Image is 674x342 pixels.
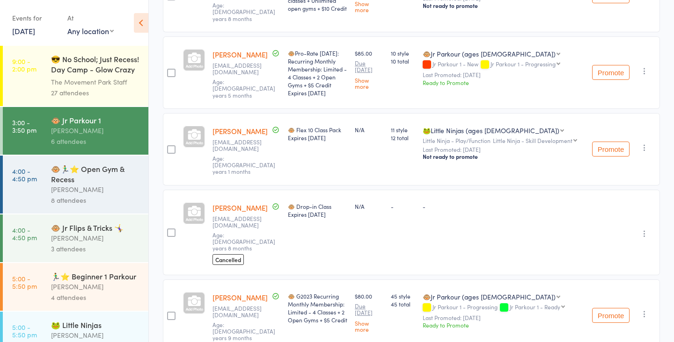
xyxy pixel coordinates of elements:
[212,139,280,152] small: daniellearango@gmail.com
[51,125,140,136] div: [PERSON_NAME]
[51,271,140,281] div: 🏃‍♂️⭐ Beginner 1 Parkour
[355,77,383,89] a: Show more
[212,126,268,136] a: [PERSON_NAME]
[288,202,347,218] div: 🐵 Drop-in Class
[423,2,585,9] div: Not ready to promote
[423,71,585,78] small: Last Promoted: [DATE]
[355,320,383,332] a: Show more
[288,134,347,142] div: Expires [DATE]
[51,77,140,87] div: The Movement Park Staff
[212,154,275,176] span: Age: [DEMOGRAPHIC_DATA] years 1 months
[212,215,280,229] small: lvdanse2@gmail.com
[423,126,559,135] div: 🐸Little Ninjas (ages [DEMOGRAPHIC_DATA])
[212,78,275,99] span: Age: [DEMOGRAPHIC_DATA] years 5 months
[423,153,585,160] div: Not ready to promote
[491,61,556,67] div: Jr Parkour 1 - Progressing
[51,136,140,147] div: 6 attendees
[12,226,37,241] time: 4:00 - 4:50 pm
[391,57,415,65] span: 10 total
[355,60,383,73] small: Due [DATE]
[51,281,140,292] div: [PERSON_NAME]
[212,231,275,252] span: Age: [DEMOGRAPHIC_DATA] years 8 months
[355,126,383,134] div: N/A
[355,292,383,332] div: $80.00
[391,202,415,210] div: -
[423,314,585,321] small: Last Promoted: [DATE]
[212,62,280,76] small: kayci007@mac.com
[391,292,415,300] span: 45 style
[212,292,268,302] a: [PERSON_NAME]
[212,254,244,265] span: Cancelled
[51,164,140,184] div: 🐵🏃‍♂️⭐ Open Gym & Recess
[51,243,140,254] div: 3 attendees
[212,1,275,22] span: Age: [DEMOGRAPHIC_DATA] years 8 months
[51,292,140,303] div: 4 attendees
[592,65,630,80] button: Promote
[288,210,347,218] div: Expires [DATE]
[288,126,347,142] div: 🐵 Flex 10 Class Pack
[51,54,140,77] div: 😎 No School; Just Recess! Day Camp - Glow Crazy S...
[212,305,280,319] small: megs828@gmail.com
[12,275,37,290] time: 5:00 - 5:50 pm
[51,330,140,341] div: [PERSON_NAME]
[423,321,585,329] div: Ready to Promote
[355,0,383,13] a: Show more
[212,50,268,59] a: [PERSON_NAME]
[423,146,585,153] small: Last Promoted: [DATE]
[355,202,383,210] div: N/A
[423,61,585,69] div: Jr Parkour 1 - New
[391,134,415,142] span: 12 total
[3,263,148,311] a: 5:00 -5:50 pm🏃‍♂️⭐ Beginner 1 Parkour[PERSON_NAME]4 attendees
[212,203,268,213] a: [PERSON_NAME]
[3,214,148,262] a: 4:00 -4:50 pm🐵 Jr Flips & Tricks 🤸‍♀️[PERSON_NAME]3 attendees
[12,167,37,182] time: 4:00 - 4:50 pm
[391,49,415,57] span: 10 style
[12,10,58,26] div: Events for
[67,26,114,36] div: Any location
[355,303,383,316] small: Due [DATE]
[510,304,560,310] div: Jr Parkour 1 - Ready
[51,195,140,206] div: 8 attendees
[3,46,148,106] a: 9:00 -2:00 pm😎 No School; Just Recess! Day Camp - Glow Crazy S...The Movement Park Staff27 attendees
[3,107,148,155] a: 3:00 -3:50 pm🐵 Jr Parkour 1[PERSON_NAME]6 attendees
[51,320,140,330] div: 🐸 Little Ninjas
[592,308,630,323] button: Promote
[288,292,347,324] div: 🐵 G2023 Recurring Monthly Membership: Limited - 4 Classes + 2 Open Gyms + $5 Credit
[288,89,347,97] div: Expires [DATE]
[423,292,556,301] div: 🐵Jr Parkour (ages [DEMOGRAPHIC_DATA])
[51,184,140,195] div: [PERSON_NAME]
[51,233,140,243] div: [PERSON_NAME]
[51,87,140,98] div: 27 attendees
[423,304,585,312] div: Jr Parkour 1 - Progressing
[12,119,37,134] time: 3:00 - 3:50 pm
[3,156,148,214] a: 4:00 -4:50 pm🐵🏃‍♂️⭐ Open Gym & Recess[PERSON_NAME]8 attendees
[12,57,37,72] time: 9:00 - 2:00 pm
[391,126,415,134] span: 11 style
[51,115,140,125] div: 🐵 Jr Parkour 1
[67,10,114,26] div: At
[12,323,37,338] time: 5:00 - 5:50 pm
[423,137,585,143] div: Little Ninja - Play/Function
[592,142,630,157] button: Promote
[51,222,140,233] div: 🐵 Jr Flips & Tricks 🤸‍♀️
[355,49,383,89] div: $85.00
[212,321,275,342] span: Age: [DEMOGRAPHIC_DATA] years 9 months
[288,49,347,97] div: 🐵Pro-Rate [DATE]: Recurring Monthly Membership: Limited - 4 Classes + 2 Open Gyms + $5 Credit
[12,26,35,36] a: [DATE]
[423,78,585,86] div: Ready to Promote
[423,202,585,210] div: -
[423,49,556,58] div: 🐵Jr Parkour (ages [DEMOGRAPHIC_DATA])
[391,300,415,308] span: 45 total
[493,137,572,143] div: Little Ninja - Skill Development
